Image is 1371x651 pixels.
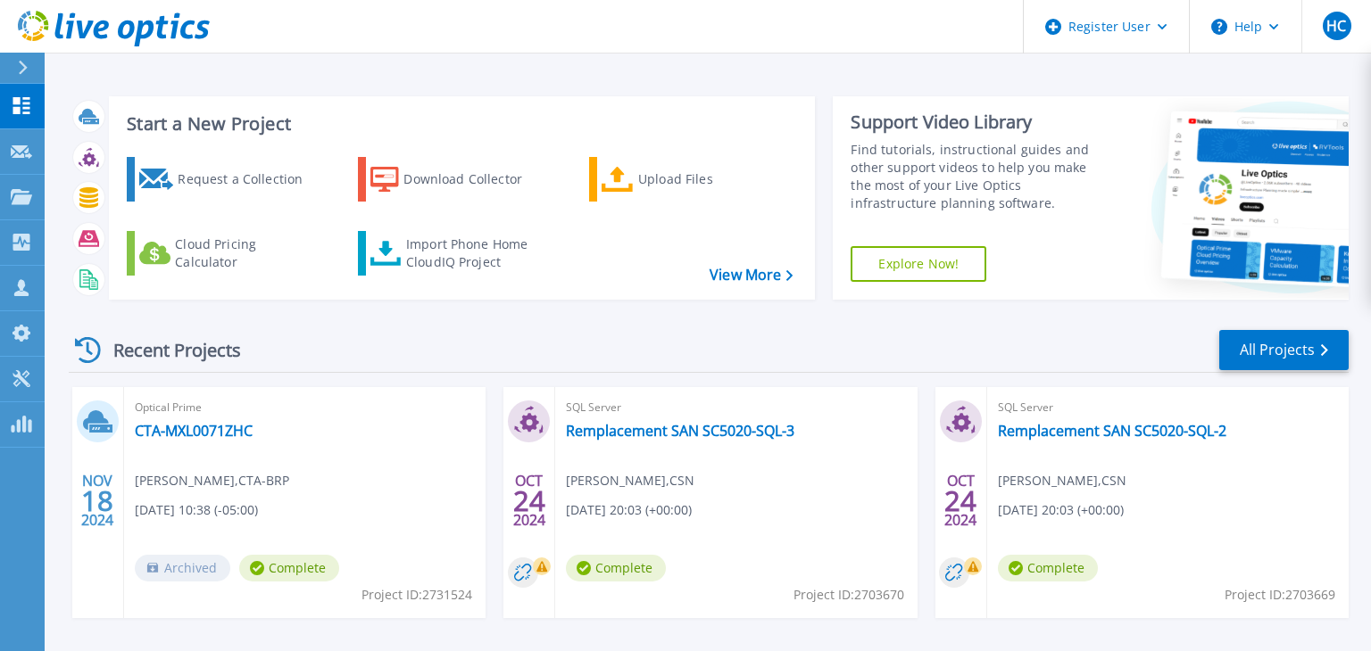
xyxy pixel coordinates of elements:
div: NOV 2024 [80,468,114,533]
a: Explore Now! [851,246,986,282]
a: Remplacement SAN SC5020-SQL-3 [566,422,794,440]
div: Download Collector [403,161,546,197]
a: Request a Collection [127,157,326,202]
span: [DATE] 20:03 (+00:00) [566,500,692,520]
span: Project ID: 2703670 [794,585,904,605]
span: Project ID: 2703669 [1225,585,1335,605]
span: [PERSON_NAME] , CSN [998,471,1126,490]
a: Upload Files [589,157,788,202]
span: [DATE] 10:38 (-05:00) [135,500,258,520]
a: All Projects [1219,330,1349,370]
span: [PERSON_NAME] , CSN [566,471,694,490]
a: Remplacement SAN SC5020-SQL-2 [998,422,1226,440]
div: Import Phone Home CloudIQ Project [406,235,545,271]
div: OCT 2024 [512,468,546,533]
div: Support Video Library [851,111,1109,134]
span: [DATE] 20:03 (+00:00) [998,500,1124,520]
span: Complete [998,555,1098,581]
div: Cloud Pricing Calculator [175,235,318,271]
span: 18 [81,493,113,508]
a: CTA-MXL0071ZHC [135,422,253,440]
div: Recent Projects [69,328,265,372]
span: SQL Server [998,398,1338,417]
div: Request a Collection [178,161,320,197]
a: Cloud Pricing Calculator [127,231,326,276]
div: Upload Files [638,161,781,197]
div: OCT 2024 [943,468,977,533]
span: HC [1326,19,1346,33]
a: Download Collector [358,157,557,202]
span: SQL Server [566,398,906,417]
span: Project ID: 2731524 [361,585,472,605]
span: 24 [513,493,545,508]
span: Archived [135,555,230,581]
div: Find tutorials, instructional guides and other support videos to help you make the most of your L... [851,141,1109,212]
a: View More [710,267,793,284]
span: Complete [239,555,339,581]
span: [PERSON_NAME] , CTA-BRP [135,471,289,490]
span: Complete [566,555,666,581]
h3: Start a New Project [127,114,793,134]
span: Optical Prime [135,398,475,417]
span: 24 [944,493,976,508]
